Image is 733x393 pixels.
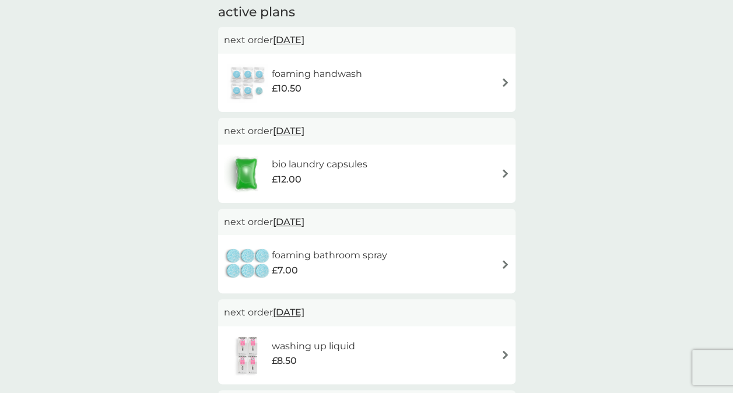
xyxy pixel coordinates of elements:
span: [DATE] [273,29,304,51]
img: foaming handwash [224,62,272,103]
img: foaming bathroom spray [224,244,272,285]
span: [DATE] [273,301,304,324]
h6: washing up liquid [272,339,355,354]
img: arrow right [501,260,510,269]
span: £8.50 [272,353,297,369]
span: [DATE] [273,120,304,142]
img: arrow right [501,350,510,359]
span: £10.50 [272,81,301,96]
span: £12.00 [271,172,301,187]
img: washing up liquid [224,335,272,376]
img: arrow right [501,169,510,178]
span: £7.00 [272,263,298,278]
img: bio laundry capsules [224,153,268,194]
p: next order [224,33,510,48]
img: arrow right [501,78,510,87]
p: next order [224,124,510,139]
h6: foaming bathroom spray [272,248,387,263]
h2: active plans [218,3,515,22]
span: [DATE] [273,210,304,233]
p: next order [224,305,510,320]
p: next order [224,215,510,230]
h6: foaming handwash [272,66,362,82]
h6: bio laundry capsules [271,157,367,172]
